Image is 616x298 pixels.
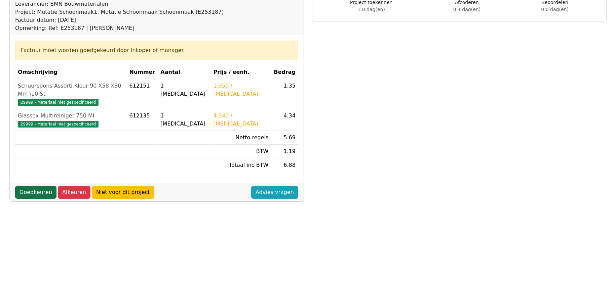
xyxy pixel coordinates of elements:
th: Aantal [158,65,210,79]
a: Advies vragen [251,186,298,199]
span: 29999 - Materiaal niet gespecificeerd [18,121,99,128]
td: Totaal inc BTW [211,158,271,172]
td: Netto regels [211,131,271,145]
span: 29999 - Materiaal niet gespecificeerd [18,99,99,106]
a: Glassex Multireiniger 750 Ml29999 - Materiaal niet gespecificeerd [18,112,124,128]
div: Schuurspons Assorti Kleur 90 X58 X30 Mm \10 St [18,82,124,98]
a: Niet voor dit project [92,186,154,199]
div: Glassex Multireiniger 750 Ml [18,112,124,120]
th: Prijs / eenh. [211,65,271,79]
td: BTW [211,145,271,158]
td: 612151 [127,79,158,109]
div: 1.350 / [MEDICAL_DATA] [214,82,269,98]
th: Nummer [127,65,158,79]
div: 4.340 / [MEDICAL_DATA] [214,112,269,128]
td: 1.35 [271,79,298,109]
div: Project: Mutatie Schoonmaak1. Mutatie Schoonmaak Schoonmaak (E253187) [15,8,224,16]
span: 1.0 dag(en) [358,7,385,12]
div: Factuur datum: [DATE] [15,16,224,24]
a: Goedkeuren [15,186,56,199]
td: 5.69 [271,131,298,145]
th: Bedrag [271,65,298,79]
div: Opmerking: Ref: E253187 | [PERSON_NAME] [15,24,224,32]
span: 0.4 dag(en) [453,7,480,12]
a: Schuurspons Assorti Kleur 90 X58 X30 Mm \10 St29999 - Materiaal niet gespecificeerd [18,82,124,106]
td: 4.34 [271,109,298,131]
div: Factuur moet worden goedgekeurd door inkoper of manager. [21,46,293,54]
a: Afkeuren [58,186,90,199]
td: 612135 [127,109,158,131]
td: 6.88 [271,158,298,172]
td: 1.19 [271,145,298,158]
th: Omschrijving [15,65,127,79]
span: 0.0 dag(en) [541,7,569,12]
div: 1 [MEDICAL_DATA] [160,82,208,98]
div: 1 [MEDICAL_DATA] [160,112,208,128]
